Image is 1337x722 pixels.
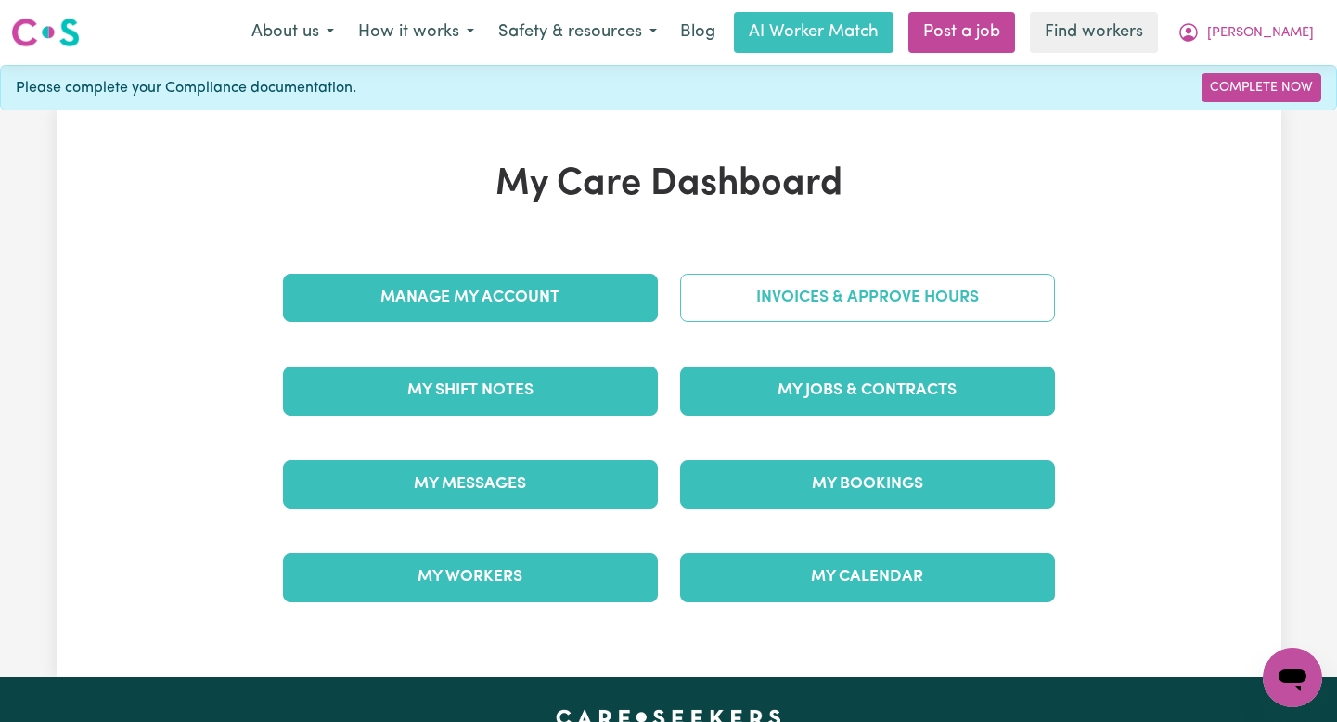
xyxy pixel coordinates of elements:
[283,460,658,509] a: My Messages
[1263,648,1322,707] iframe: Button to launch messaging window
[16,77,356,99] span: Please complete your Compliance documentation.
[669,12,726,53] a: Blog
[11,11,80,54] a: Careseekers logo
[1207,23,1314,44] span: [PERSON_NAME]
[680,367,1055,415] a: My Jobs & Contracts
[734,12,893,53] a: AI Worker Match
[1030,12,1158,53] a: Find workers
[1202,73,1321,102] a: Complete Now
[680,553,1055,601] a: My Calendar
[486,13,669,52] button: Safety & resources
[283,553,658,601] a: My Workers
[283,274,658,322] a: Manage My Account
[908,12,1015,53] a: Post a job
[11,16,80,49] img: Careseekers logo
[239,13,346,52] button: About us
[680,460,1055,509] a: My Bookings
[283,367,658,415] a: My Shift Notes
[272,162,1066,207] h1: My Care Dashboard
[1165,13,1326,52] button: My Account
[346,13,486,52] button: How it works
[680,274,1055,322] a: Invoices & Approve Hours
